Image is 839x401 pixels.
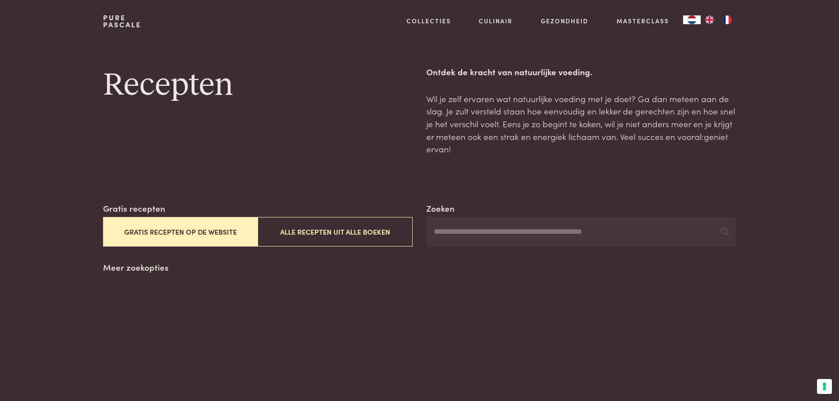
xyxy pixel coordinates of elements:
a: PurePascale [103,14,141,28]
a: NL [683,15,701,24]
label: Zoeken [426,202,455,215]
button: Alle recepten uit alle boeken [258,217,412,246]
a: Culinair [479,16,513,26]
button: Gratis recepten op de website [103,217,258,246]
a: EN [701,15,718,24]
button: Uw voorkeuren voor toestemming voor trackingtechnologieën [817,379,832,394]
h1: Recepten [103,66,412,105]
strong: Ontdek de kracht van natuurlijke voeding. [426,66,592,77]
p: Wil je zelf ervaren wat natuurlijke voeding met je doet? Ga dan meteen aan de slag. Je zult verst... [426,92,736,155]
div: Language [683,15,701,24]
a: Masterclass [617,16,669,26]
a: FR [718,15,736,24]
label: Gratis recepten [103,202,165,215]
ul: Language list [701,15,736,24]
a: Gezondheid [541,16,588,26]
a: Collecties [407,16,451,26]
aside: Language selected: Nederlands [683,15,736,24]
